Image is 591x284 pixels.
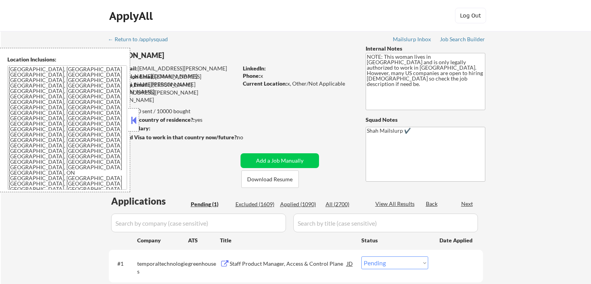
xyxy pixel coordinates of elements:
[455,8,486,23] button: Log Out
[461,200,474,208] div: Next
[188,260,220,268] div: greenhouse
[439,237,474,244] div: Date Applied
[235,200,274,208] div: Excluded (1609)
[111,214,286,232] input: Search by company (case sensitive)
[137,260,188,275] div: temporaltechnologies
[241,170,299,188] button: Download Resume
[243,65,266,72] strong: LinkedIn:
[237,133,259,141] div: no
[366,45,485,53] div: Internal Notes
[109,134,238,140] strong: Will need Visa to work in that country now/future?:
[137,237,188,244] div: Company
[326,200,364,208] div: All (2700)
[241,153,319,168] button: Add a Job Manually
[109,81,238,104] div: [PERSON_NAME][EMAIL_ADDRESS][PERSON_NAME][DOMAIN_NAME]
[293,214,478,232] input: Search by title (case sensitive)
[243,72,353,80] div: x
[346,256,354,270] div: JD
[109,9,155,23] div: ApplyAll
[243,72,260,79] strong: Phone:
[393,36,432,44] a: Mailslurp Inbox
[108,36,175,44] a: ← Return to /applysquad
[109,65,238,80] div: [EMAIL_ADDRESS][PERSON_NAME][PERSON_NAME][DOMAIN_NAME]
[230,260,347,268] div: Staff Product Manager, Access & Control Plane
[366,116,485,124] div: Squad Notes
[109,73,238,96] div: [EMAIL_ADDRESS][PERSON_NAME][PERSON_NAME][DOMAIN_NAME]
[108,107,238,115] div: 1090 sent / 10000 bought
[375,200,417,208] div: View All Results
[220,237,354,244] div: Title
[109,51,268,60] div: [PERSON_NAME]
[361,233,428,247] div: Status
[243,80,287,87] strong: Current Location:
[426,200,438,208] div: Back
[440,36,485,44] a: Job Search Builder
[117,260,131,268] div: #1
[188,237,220,244] div: ATS
[243,80,353,88] div: x, Other/Not Applicable
[7,56,127,63] div: Location Inclusions:
[440,37,485,42] div: Job Search Builder
[108,116,235,124] div: yes
[393,37,432,42] div: Mailslurp Inbox
[191,200,230,208] div: Pending (1)
[108,37,175,42] div: ← Return to /applysquad
[108,116,195,123] strong: Can work in country of residence?:
[280,200,319,208] div: Applied (1090)
[111,196,188,206] div: Applications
